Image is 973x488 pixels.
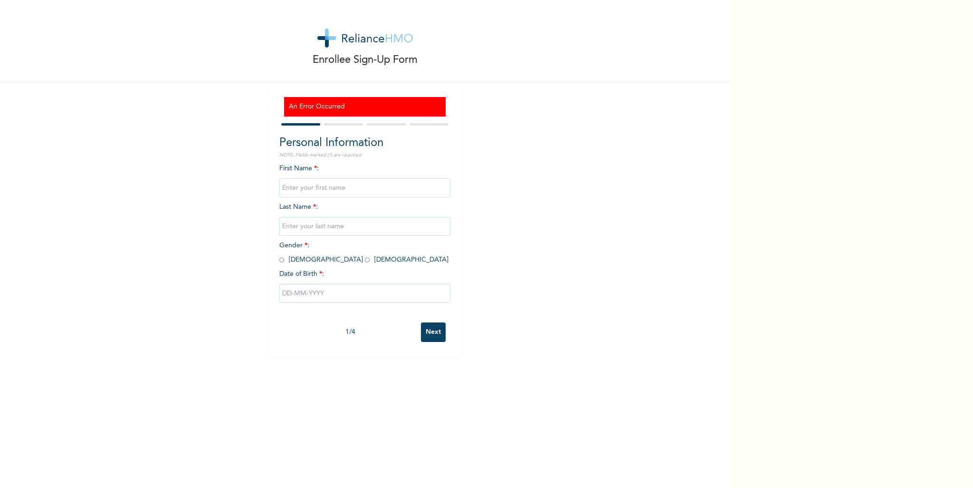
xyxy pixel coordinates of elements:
input: Enter your last name [279,217,450,236]
input: Next [421,322,446,342]
h2: Personal Information [279,135,450,152]
img: logo [317,29,413,48]
p: NOTE: Fields marked (*) are required [279,152,450,159]
input: Enter your first name [279,178,450,197]
span: First Name : [279,165,450,191]
span: Date of Birth : [279,269,324,279]
span: Last Name : [279,204,450,230]
p: Enrollee Sign-Up Form [313,52,418,68]
input: DD-MM-YYYY [279,284,450,303]
span: Gender : [DEMOGRAPHIC_DATA] [DEMOGRAPHIC_DATA] [279,242,448,263]
div: 1 / 4 [279,327,421,337]
h3: An Error Occurred [289,102,441,112]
